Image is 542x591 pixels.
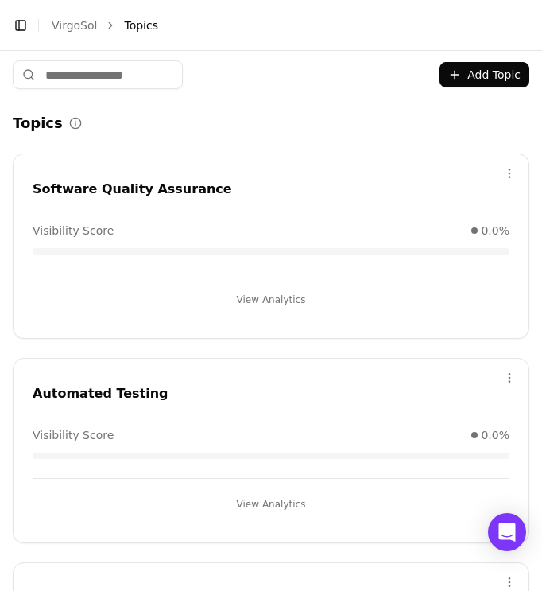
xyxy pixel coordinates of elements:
a: VirgoSol [52,17,97,33]
h2: Topics [13,112,63,134]
button: View Analytics [33,287,509,313]
div: Open Intercom Messenger [488,513,526,551]
button: View Analytics [33,492,509,517]
span: Visibility Score [33,223,114,239]
span: 0.0% [481,427,509,443]
span: 0.0% [481,223,509,239]
nav: breadcrumb [52,17,497,33]
span: Topics [124,17,158,33]
div: Software Quality Assurance [33,180,509,199]
span: Visibility Score [33,427,114,443]
button: Add Topic [439,62,529,87]
div: Automated Testing [33,384,509,403]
